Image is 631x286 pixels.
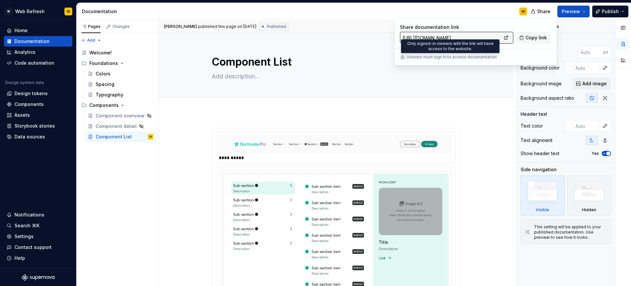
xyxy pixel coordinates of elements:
[573,78,611,90] button: Add image
[1,4,75,18] button: WWeb RefreshW
[96,71,110,77] div: Colors
[526,34,547,41] span: Copy link
[573,120,599,132] input: Auto
[603,50,608,55] p: px
[521,123,543,129] div: Text color
[85,111,156,121] a: Component overview
[67,9,70,14] div: W
[14,133,45,140] div: Data sources
[14,112,30,118] div: Assets
[89,60,118,67] div: Foundations
[521,137,552,144] div: Text alignment
[85,132,156,142] a: Component ListW
[4,121,72,131] a: Storybook stories
[96,81,114,88] div: Spacing
[4,231,72,242] a: Settings
[521,150,559,157] div: Show header text
[14,90,48,97] div: Design tokens
[521,175,565,215] div: Visible
[85,79,156,90] a: Spacing
[4,25,72,36] a: Home
[567,175,611,215] div: Hidden
[521,111,547,117] div: Header text
[592,151,599,156] label: Yes
[112,24,130,29] div: Changes
[14,49,35,55] div: Analytics
[527,6,555,17] button: Share
[582,207,596,213] div: Hidden
[4,210,72,220] button: Notifications
[89,102,119,109] div: Components
[79,36,104,45] button: Add
[22,274,55,281] svg: Supernova Logo
[516,32,551,44] button: Copy link
[578,46,603,58] input: Auto
[89,50,112,56] div: Welcome!
[4,58,72,68] a: Code automation
[521,166,557,173] div: Side navigation
[562,8,580,15] span: Preview
[4,132,72,142] a: Data sources
[14,123,55,129] div: Storybook stories
[267,24,286,29] span: Published
[87,38,95,43] span: Add
[5,8,12,15] div: W
[79,48,156,142] div: Page tree
[521,65,560,71] div: Background color
[4,88,72,99] a: Design tokens
[592,6,628,17] button: Publish
[85,90,156,100] a: Typography
[96,92,123,98] div: Typography
[14,38,50,45] div: Documentation
[15,8,45,15] div: Web Refresh
[536,207,549,213] div: Visible
[198,24,256,29] div: published this page on [DATE]
[82,8,156,15] div: Documentation
[521,95,574,101] div: Background aspect ratio
[14,233,34,240] div: Settings
[4,99,72,110] a: Components
[4,110,72,120] a: Assets
[573,62,599,74] input: Auto
[79,58,156,69] div: Foundations
[14,222,39,229] div: Search ⌘K
[4,253,72,263] button: Help
[407,54,498,60] p: Viewers must sign in to access documentation.
[14,27,28,34] div: Home
[534,224,607,240] div: This setting will be applied to your published documentation. Use preview to see how it looks.
[79,48,156,58] a: Welcome!
[400,24,513,31] p: Share documentation link
[14,60,54,66] div: Code automation
[14,212,44,218] div: Notifications
[14,244,52,251] div: Contact support
[82,24,101,29] div: Pages
[602,8,619,15] span: Publish
[537,8,550,15] span: Share
[150,133,152,140] div: W
[4,47,72,57] a: Analytics
[85,121,156,132] a: Component detail
[401,39,500,53] div: Only signed-in viewers with the link will have access to the website.
[522,9,525,14] div: W
[14,101,44,108] div: Components
[96,112,145,119] div: Component overview
[85,69,156,79] a: Colors
[164,24,197,29] span: [PERSON_NAME]
[96,123,137,130] div: Component detail
[4,242,72,253] button: Contact support
[521,80,562,87] div: Background image
[557,6,590,17] button: Preview
[79,100,156,111] div: Components
[4,36,72,47] a: Documentation
[5,80,44,85] div: Design system data
[582,80,607,87] span: Add image
[96,133,132,140] div: Component List
[14,255,25,261] div: Help
[210,54,459,70] textarea: Component List
[4,220,72,231] button: Search ⌘K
